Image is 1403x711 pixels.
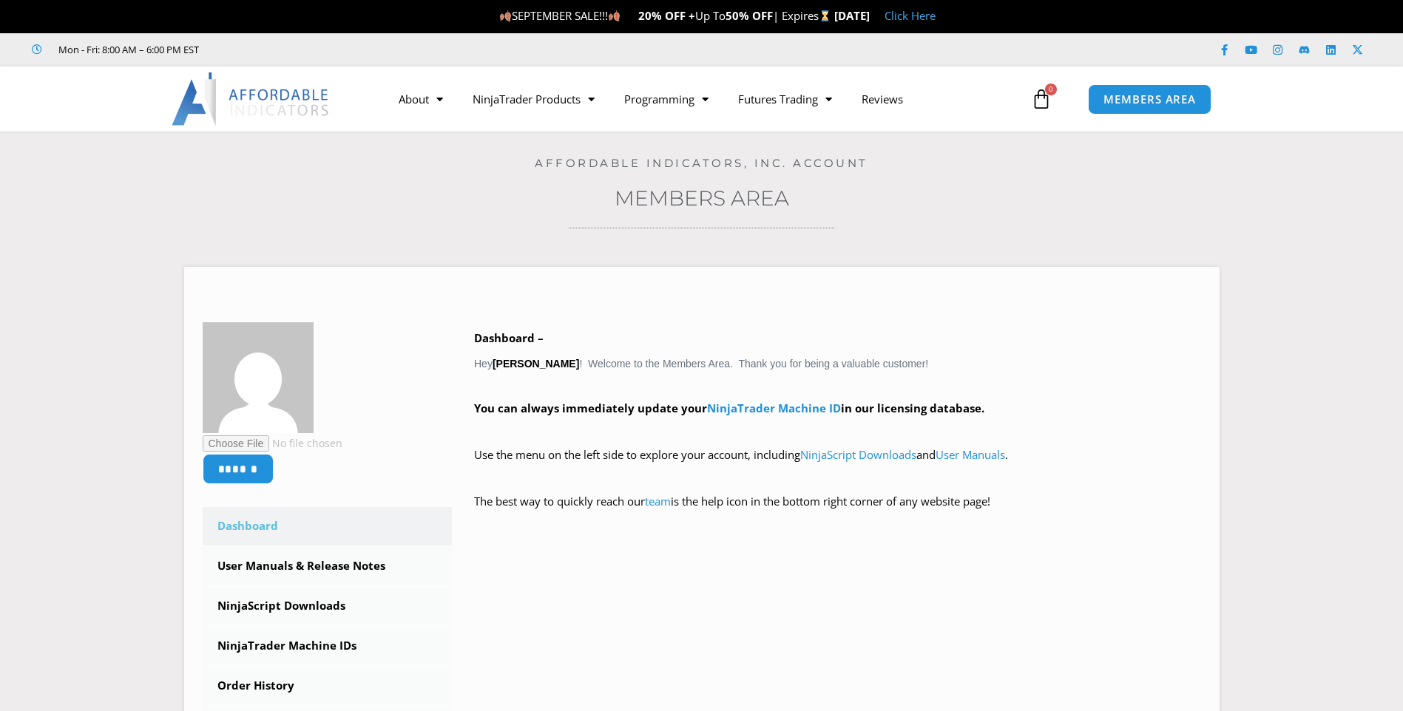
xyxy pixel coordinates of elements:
[474,491,1201,533] p: The best way to quickly reach our is the help icon in the bottom right corner of any website page!
[384,82,1027,116] nav: Menu
[474,401,984,415] strong: You can always immediately update your in our licensing database.
[1009,78,1074,120] a: 0
[723,82,847,116] a: Futures Trading
[172,72,331,126] img: LogoAI | Affordable Indicators – NinjaTrader
[474,445,1201,486] p: Use the menu on the left side to explore your account, including and .
[474,328,1201,533] div: Hey ! Welcome to the Members Area. Thank you for being a valuable customer!
[474,330,544,345] b: Dashboard –
[819,10,831,21] img: ⌛
[936,447,1005,462] a: User Manuals
[638,8,695,23] strong: 20% OFF +
[55,41,199,58] span: Mon - Fri: 8:00 AM – 6:00 PM EST
[1088,84,1211,115] a: MEMBERS AREA
[203,322,314,433] img: 16445b1a6d9c527bb6f18b2e247b14e693f535669776c532bea3a7348317e1d4
[609,10,620,21] img: 🍂
[609,82,723,116] a: Programming
[203,667,453,705] a: Order History
[203,507,453,545] a: Dashboard
[726,8,773,23] strong: 50% OFF
[847,82,918,116] a: Reviews
[1103,94,1196,105] span: MEMBERS AREA
[458,82,609,116] a: NinjaTrader Products
[885,8,936,23] a: Click Here
[834,8,870,23] strong: [DATE]
[384,82,458,116] a: About
[645,494,671,508] a: team
[535,156,868,170] a: Affordable Indicators, Inc. Account
[800,447,916,462] a: NinjaScript Downloads
[203,587,453,625] a: NinjaScript Downloads
[707,401,841,415] a: NinjaTrader Machine ID
[203,547,453,585] a: User Manuals & Release Notes
[203,627,453,665] a: NinjaTrader Machine IDs
[500,10,511,21] img: 🍂
[1045,84,1057,95] span: 0
[220,42,442,57] iframe: Customer reviews powered by Trustpilot
[615,186,789,211] a: Members Area
[493,358,579,370] strong: [PERSON_NAME]
[499,8,834,23] span: SEPTEMBER SALE!!! Up To | Expires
